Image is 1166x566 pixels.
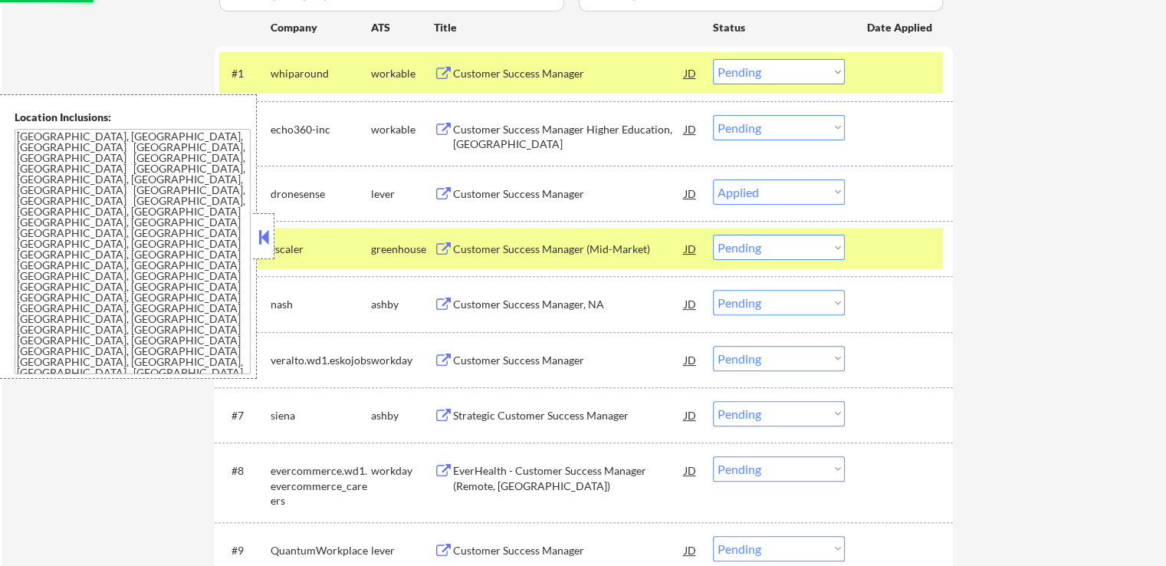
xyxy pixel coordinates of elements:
div: whiparound [271,66,371,81]
div: workable [371,122,434,137]
div: JD [683,401,698,429]
div: veralto.wd1.eskojobs [271,353,371,368]
div: evercommerce.wd1.evercommerce_careers [271,463,371,508]
div: Title [434,20,698,35]
div: JD [683,115,698,143]
div: dronesense [271,186,371,202]
div: Status [713,13,845,41]
div: Date Applied [867,20,934,35]
div: Strategic Customer Success Manager [453,408,685,423]
div: ATS [371,20,434,35]
div: Customer Success Manager [453,66,685,81]
div: zscaler [271,242,371,257]
div: #9 [232,543,258,558]
div: JD [683,235,698,262]
div: JD [683,59,698,87]
div: nash [271,297,371,312]
div: echo360-inc [271,122,371,137]
div: JD [683,290,698,318]
div: ashby [371,408,434,423]
div: workday [371,353,434,368]
div: QuantumWorkplace [271,543,371,558]
div: ashby [371,297,434,312]
div: Customer Success Manager [453,353,685,368]
div: JD [683,456,698,484]
div: Customer Success Manager (Mid-Market) [453,242,685,257]
div: JD [683,179,698,207]
div: JD [683,536,698,564]
div: EverHealth - Customer Success Manager (Remote, [GEOGRAPHIC_DATA]) [453,463,685,493]
div: lever [371,186,434,202]
div: #7 [232,408,258,423]
div: Customer Success Manager [453,186,685,202]
div: greenhouse [371,242,434,257]
div: workable [371,66,434,81]
div: Location Inclusions: [15,110,251,125]
div: Customer Success Manager, NA [453,297,685,312]
div: siena [271,408,371,423]
div: Company [271,20,371,35]
div: Customer Success Manager [453,543,685,558]
div: JD [683,346,698,373]
div: lever [371,543,434,558]
div: #8 [232,463,258,479]
div: #1 [232,66,258,81]
div: workday [371,463,434,479]
div: Customer Success Manager Higher Education, [GEOGRAPHIC_DATA] [453,122,685,152]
